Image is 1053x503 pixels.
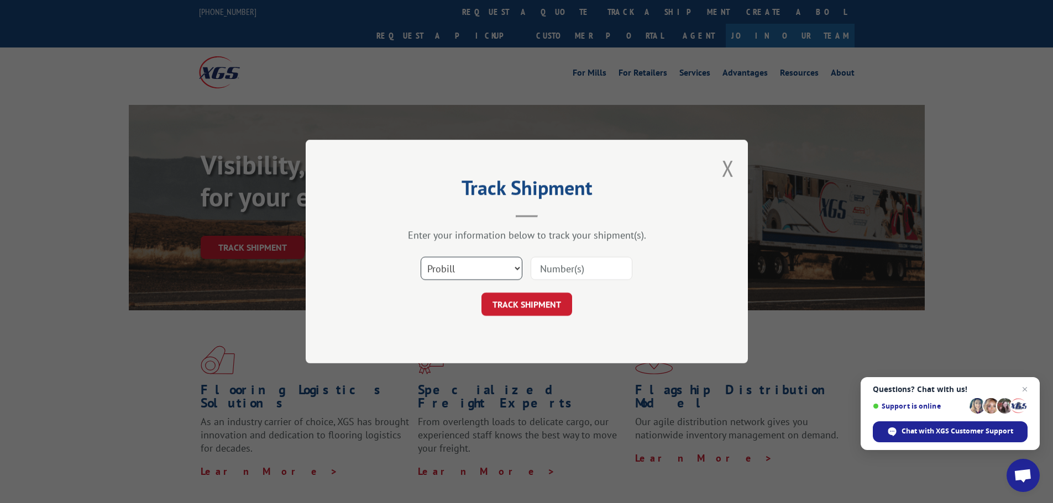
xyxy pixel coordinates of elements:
[1007,459,1040,492] div: Open chat
[722,153,734,183] button: Close modal
[361,229,693,241] div: Enter your information below to track your shipment(s).
[873,385,1028,394] span: Questions? Chat with us!
[531,257,632,280] input: Number(s)
[873,421,1028,442] div: Chat with XGS Customer Support
[902,426,1013,436] span: Chat with XGS Customer Support
[361,180,693,201] h2: Track Shipment
[481,293,572,316] button: TRACK SHIPMENT
[873,402,966,410] span: Support is online
[1018,383,1031,396] span: Close chat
